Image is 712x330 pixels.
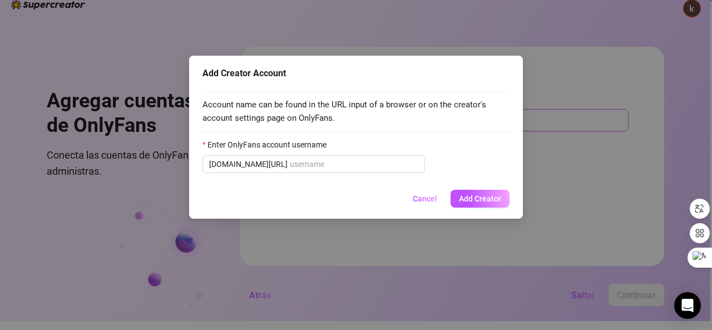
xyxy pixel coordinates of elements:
span: Account name can be found in the URL input of a browser or on the creator's account settings page... [202,98,510,125]
span: Add Creator [459,194,501,203]
button: Add Creator [451,190,510,208]
span: [DOMAIN_NAME][URL] [209,158,288,170]
label: Enter OnlyFans account username [202,139,334,151]
span: Cancel [413,194,437,203]
input: Enter OnlyFans account username [290,158,418,170]
div: Abrir Intercom Messenger [674,292,701,319]
button: Cancel [404,190,446,208]
div: Add Creator Account [202,67,510,80]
